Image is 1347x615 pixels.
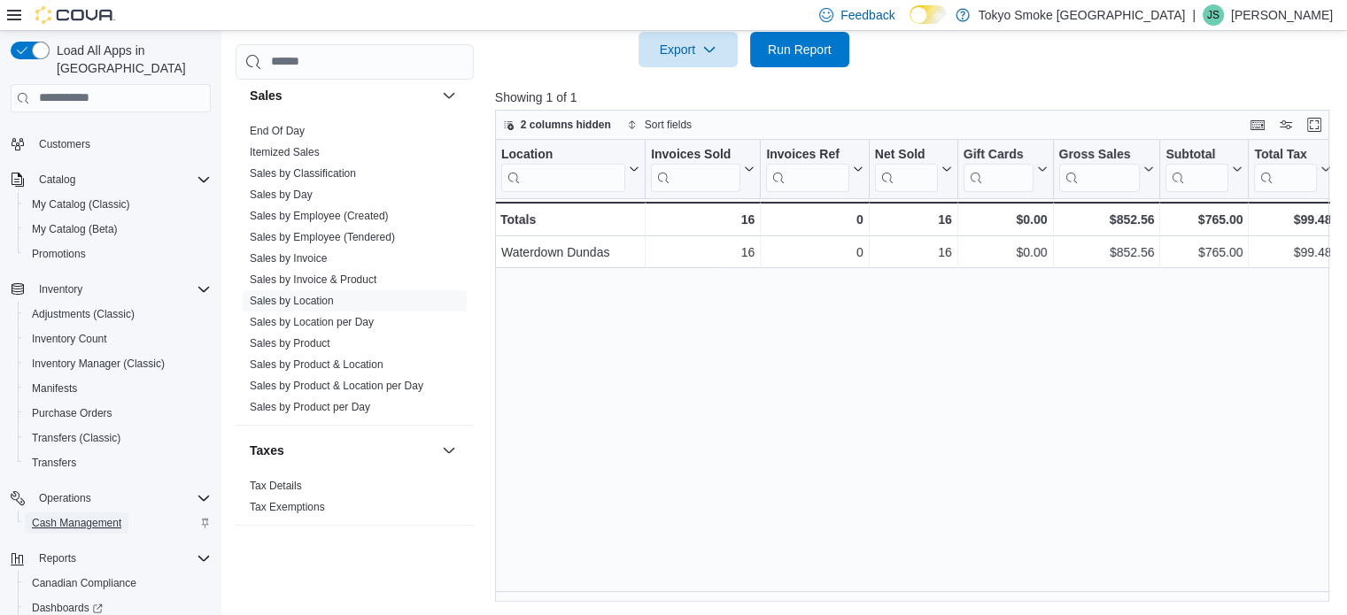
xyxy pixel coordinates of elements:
[1058,146,1140,191] div: Gross Sales
[39,282,82,296] span: Inventory
[250,442,284,459] h3: Taxes
[25,328,211,350] span: Inventory Count
[1207,4,1219,26] span: JS
[18,217,218,242] button: My Catalog (Beta)
[438,85,460,106] button: Sales
[4,486,218,511] button: Operations
[250,209,389,223] span: Sales by Employee (Created)
[1203,4,1224,26] div: Jess Sidhu
[250,188,313,201] a: Sales by Day
[1254,146,1331,191] button: Total Tax
[32,576,136,590] span: Canadian Compliance
[1254,242,1331,263] div: $99.48
[620,114,699,135] button: Sort fields
[25,194,137,215] a: My Catalog (Classic)
[50,42,211,77] span: Load All Apps in [GEOGRAPHIC_DATA]
[250,87,435,104] button: Sales
[25,378,211,399] span: Manifests
[1058,209,1154,230] div: $852.56
[501,146,639,191] button: Location
[1165,209,1242,230] div: $765.00
[250,87,283,104] h3: Sales
[32,279,211,300] span: Inventory
[25,378,84,399] a: Manifests
[964,209,1048,230] div: $0.00
[768,41,832,58] span: Run Report
[25,304,142,325] a: Adjustments (Classic)
[250,273,376,287] span: Sales by Invoice & Product
[18,351,218,376] button: Inventory Manager (Classic)
[32,279,89,300] button: Inventory
[39,551,76,565] span: Reports
[979,4,1186,26] p: Tokyo Smoke [GEOGRAPHIC_DATA]
[250,273,376,286] a: Sales by Invoice & Product
[250,337,330,350] a: Sales by Product
[250,479,302,493] span: Tax Details
[32,381,77,396] span: Manifests
[840,6,894,24] span: Feedback
[964,242,1048,263] div: $0.00
[18,302,218,327] button: Adjustments (Classic)
[25,427,128,449] a: Transfers (Classic)
[4,167,218,192] button: Catalog
[501,146,625,163] div: Location
[1165,146,1228,191] div: Subtotal
[645,118,692,132] span: Sort fields
[651,146,740,163] div: Invoices Sold
[32,247,86,261] span: Promotions
[250,251,327,265] span: Sales by Invoice
[250,316,374,328] a: Sales by Location per Day
[236,120,474,425] div: Sales
[766,146,863,191] button: Invoices Ref
[1165,242,1242,263] div: $765.00
[25,452,211,473] span: Transfers
[964,146,1048,191] button: Gift Cards
[875,146,938,191] div: Net Sold
[1165,146,1228,163] div: Subtotal
[651,146,740,191] div: Invoices Sold
[250,500,325,514] span: Tax Exemptions
[1254,209,1331,230] div: $99.48
[1058,242,1154,263] div: $852.56
[32,431,120,445] span: Transfers (Classic)
[25,512,211,534] span: Cash Management
[250,480,302,492] a: Tax Details
[250,146,320,158] a: Itemized Sales
[25,353,172,374] a: Inventory Manager (Classic)
[875,146,938,163] div: Net Sold
[4,546,218,571] button: Reports
[766,242,863,263] div: 0
[639,32,738,67] button: Export
[250,167,356,180] a: Sales by Classification
[32,601,103,615] span: Dashboards
[250,124,305,138] span: End Of Day
[250,145,320,159] span: Itemized Sales
[500,209,639,230] div: Totals
[651,242,755,263] div: 16
[32,548,83,569] button: Reports
[32,488,98,509] button: Operations
[250,295,334,307] a: Sales by Location
[1304,114,1325,135] button: Enter fullscreen
[18,511,218,535] button: Cash Management
[495,88,1338,106] p: Showing 1 of 1
[25,403,211,424] span: Purchase Orders
[1254,146,1317,163] div: Total Tax
[1165,146,1242,191] button: Subtotal
[250,501,325,513] a: Tax Exemptions
[875,242,952,263] div: 16
[250,188,313,202] span: Sales by Day
[1275,114,1297,135] button: Display options
[18,426,218,450] button: Transfers (Classic)
[501,146,625,191] div: Location
[32,134,97,155] a: Customers
[750,32,849,67] button: Run Report
[25,452,83,473] a: Transfers
[250,380,423,392] a: Sales by Product & Location per Day
[964,146,1033,163] div: Gift Cards
[39,491,91,505] span: Operations
[250,357,383,372] span: Sales by Product & Location
[25,512,128,534] a: Cash Management
[250,294,334,308] span: Sales by Location
[1058,146,1140,163] div: Gross Sales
